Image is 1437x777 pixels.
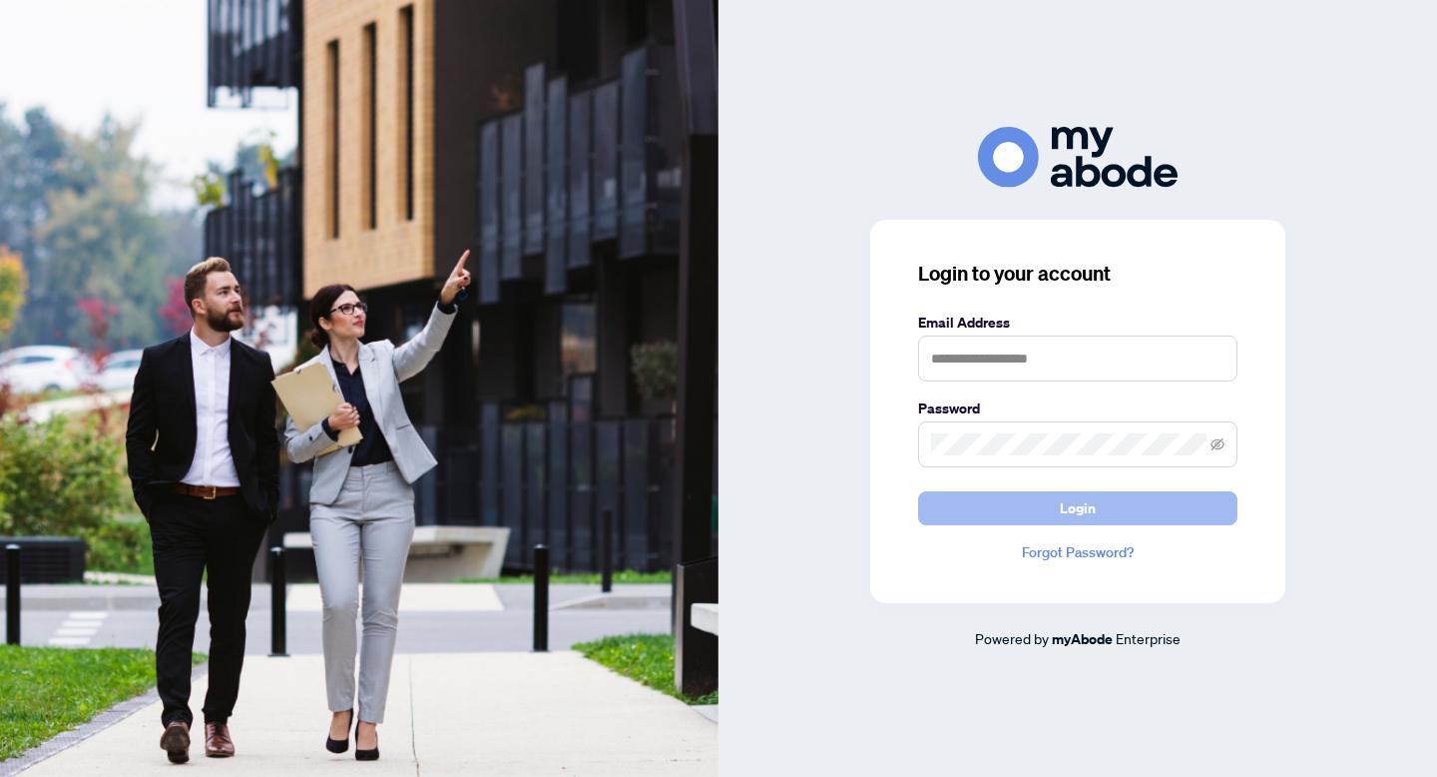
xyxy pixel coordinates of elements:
[1052,628,1113,650] a: myAbode
[1116,629,1181,647] span: Enterprise
[918,312,1237,334] label: Email Address
[1210,437,1224,451] span: eye-invisible
[918,260,1237,288] h3: Login to your account
[975,629,1049,647] span: Powered by
[918,397,1237,419] label: Password
[918,491,1237,525] button: Login
[978,127,1178,188] img: ma-logo
[1060,492,1096,524] span: Login
[918,541,1237,563] a: Forgot Password?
